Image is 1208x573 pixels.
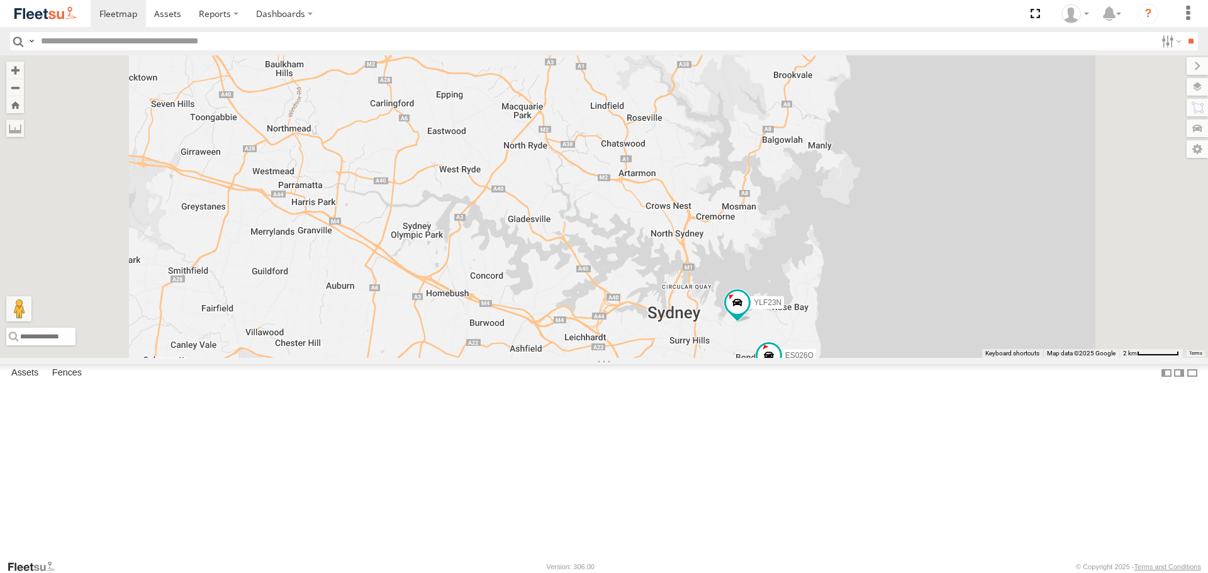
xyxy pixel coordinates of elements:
label: Assets [5,365,45,382]
label: Map Settings [1187,140,1208,158]
img: fleetsu-logo-horizontal.svg [13,5,78,22]
span: ES026Q [785,352,814,360]
label: Hide Summary Table [1186,364,1199,382]
button: Zoom Home [6,96,24,113]
div: Piers Hill [1057,4,1093,23]
button: Map scale: 2 km per 63 pixels [1119,349,1183,358]
span: 2 km [1123,350,1137,357]
button: Zoom out [6,79,24,96]
button: Keyboard shortcuts [985,349,1039,358]
label: Dock Summary Table to the Left [1160,364,1173,382]
button: Zoom in [6,62,24,79]
label: Dock Summary Table to the Right [1173,364,1185,382]
label: Measure [6,120,24,137]
label: Fences [46,365,88,382]
button: Drag Pegman onto the map to open Street View [6,296,31,321]
a: Terms (opens in new tab) [1189,350,1202,355]
div: © Copyright 2025 - [1076,563,1201,570]
span: Map data ©2025 Google [1047,350,1116,357]
label: Search Filter Options [1156,32,1183,50]
label: Search Query [26,32,36,50]
span: YLF23N [754,298,781,307]
div: Version: 306.00 [547,563,595,570]
a: Visit our Website [7,560,65,573]
a: Terms and Conditions [1134,563,1201,570]
i: ? [1138,4,1158,24]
